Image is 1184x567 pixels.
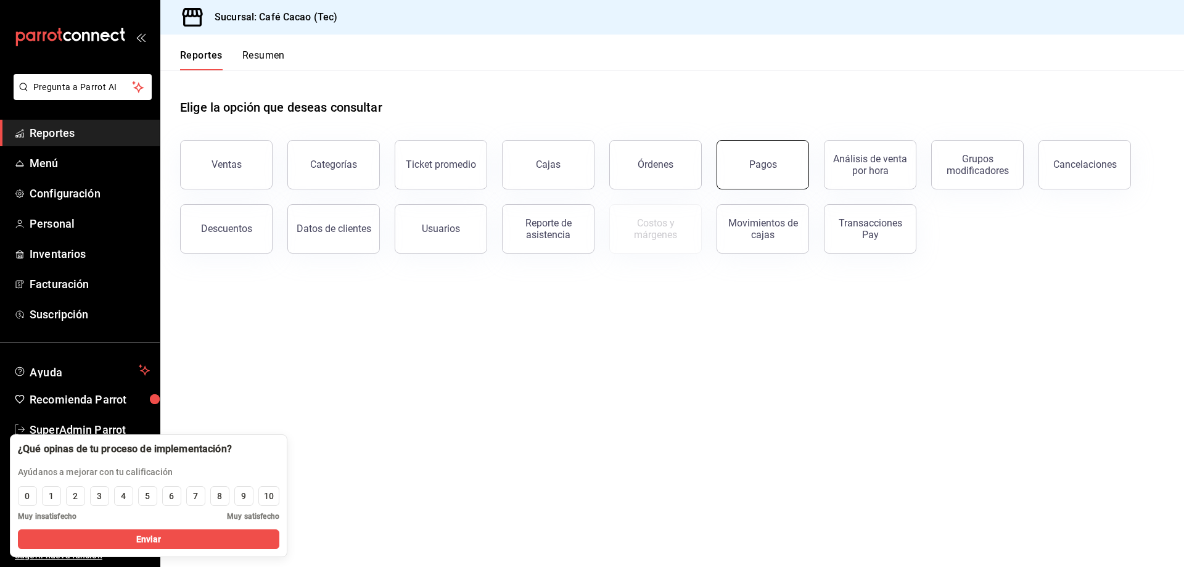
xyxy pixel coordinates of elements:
[14,74,152,100] button: Pregunta a Parrot AI
[717,204,809,254] button: Movimientos de cajas
[536,157,561,172] div: Cajas
[395,140,487,189] button: Ticket promedio
[258,486,279,506] button: 10
[1053,159,1117,170] div: Cancelaciones
[97,490,102,503] div: 3
[609,140,702,189] button: Órdenes
[30,125,150,141] span: Reportes
[180,98,382,117] h1: Elige la opción que deseas consultar
[234,486,253,506] button: 9
[264,490,274,503] div: 10
[30,391,150,408] span: Recomienda Parrot
[931,140,1024,189] button: Grupos modificadores
[30,306,150,323] span: Suscripción
[30,276,150,292] span: Facturación
[502,140,594,189] a: Cajas
[180,204,273,254] button: Descuentos
[395,204,487,254] button: Usuarios
[227,511,279,522] span: Muy satisfecho
[287,140,380,189] button: Categorías
[33,81,133,94] span: Pregunta a Parrot AI
[30,246,150,262] span: Inventarios
[180,140,273,189] button: Ventas
[193,490,198,503] div: 7
[824,140,916,189] button: Análisis de venta por hora
[18,442,232,456] div: ¿Qué opinas de tu proceso de implementación?
[42,486,61,506] button: 1
[90,486,109,506] button: 3
[406,159,476,170] div: Ticket promedio
[49,490,54,503] div: 1
[824,204,916,254] button: Transacciones Pay
[169,490,174,503] div: 6
[18,529,279,549] button: Enviar
[205,10,337,25] h3: Sucursal: Café Cacao (Tec)
[145,490,150,503] div: 5
[201,223,252,234] div: Descuentos
[242,49,285,70] button: Resumen
[30,363,134,378] span: Ayuda
[939,153,1016,176] div: Grupos modificadores
[73,490,78,503] div: 2
[210,486,229,506] button: 8
[18,486,37,506] button: 0
[617,217,694,241] div: Costos y márgenes
[725,217,801,241] div: Movimientos de cajas
[186,486,205,506] button: 7
[30,215,150,232] span: Personal
[25,490,30,503] div: 0
[297,223,371,234] div: Datos de clientes
[136,32,146,42] button: open_drawer_menu
[241,490,246,503] div: 9
[422,223,460,234] div: Usuarios
[832,153,908,176] div: Análisis de venta por hora
[138,486,157,506] button: 5
[310,159,357,170] div: Categorías
[18,511,76,522] span: Muy insatisfecho
[180,49,285,70] div: navigation tabs
[30,421,150,438] span: SuperAdmin Parrot
[638,159,673,170] div: Órdenes
[510,217,586,241] div: Reporte de asistencia
[749,159,777,170] div: Pagos
[832,217,908,241] div: Transacciones Pay
[66,486,85,506] button: 2
[1038,140,1131,189] button: Cancelaciones
[9,89,152,102] a: Pregunta a Parrot AI
[18,466,232,479] p: Ayúdanos a mejorar con tu calificación
[162,486,181,506] button: 6
[121,490,126,503] div: 4
[609,204,702,254] button: Contrata inventarios para ver este reporte
[30,185,150,202] span: Configuración
[212,159,242,170] div: Ventas
[180,49,223,70] button: Reportes
[717,140,809,189] button: Pagos
[30,155,150,172] span: Menú
[287,204,380,254] button: Datos de clientes
[136,533,162,546] span: Enviar
[502,204,594,254] button: Reporte de asistencia
[217,490,222,503] div: 8
[114,486,133,506] button: 4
